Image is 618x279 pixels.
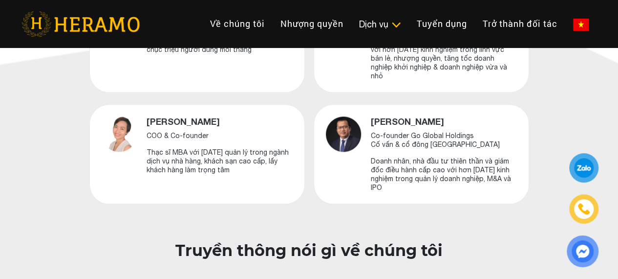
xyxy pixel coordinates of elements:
[147,131,293,140] p: COO & Co-founder
[102,116,137,152] img: founder_3.png
[147,148,293,174] p: Thạc sĩ MBA với [DATE] quản lý trong ngành dịch vụ nhà hàng, khách sạn cao cấp, lấy khách hàng là...
[573,19,589,31] img: vn-flag.png
[371,157,517,192] p: Doanh nhân, nhà đầu tư thiên thần và giám đốc điều hành cấp cao với hơn [DATE] kinh nghiệm trong ...
[147,116,293,127] h4: [PERSON_NAME]
[21,11,140,37] img: heramo-logo.png
[571,196,597,222] a: phone-icon
[391,20,401,30] img: subToggleIcon
[326,116,361,152] img: founder_4.png
[409,13,475,34] a: Tuyển dụng
[475,13,565,34] a: Trở thành đối tác
[273,13,351,34] a: Nhượng quyền
[371,131,517,149] p: Co-founder Go Global Holdings Cố vấn & cổ đông [GEOGRAPHIC_DATA]
[577,202,591,216] img: phone-icon
[371,116,517,127] h4: [PERSON_NAME]
[202,13,273,34] a: Về chúng tôi
[359,18,401,31] div: Dịch vụ
[20,241,598,260] h2: Truyền thông nói gì về chúng tôi
[371,36,517,80] p: Doanh nhân, nhà đầu tư thiên thần, tác giả với hơn [DATE] kinh nghiệm trong lĩnh vực bán lẻ, nhượ...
